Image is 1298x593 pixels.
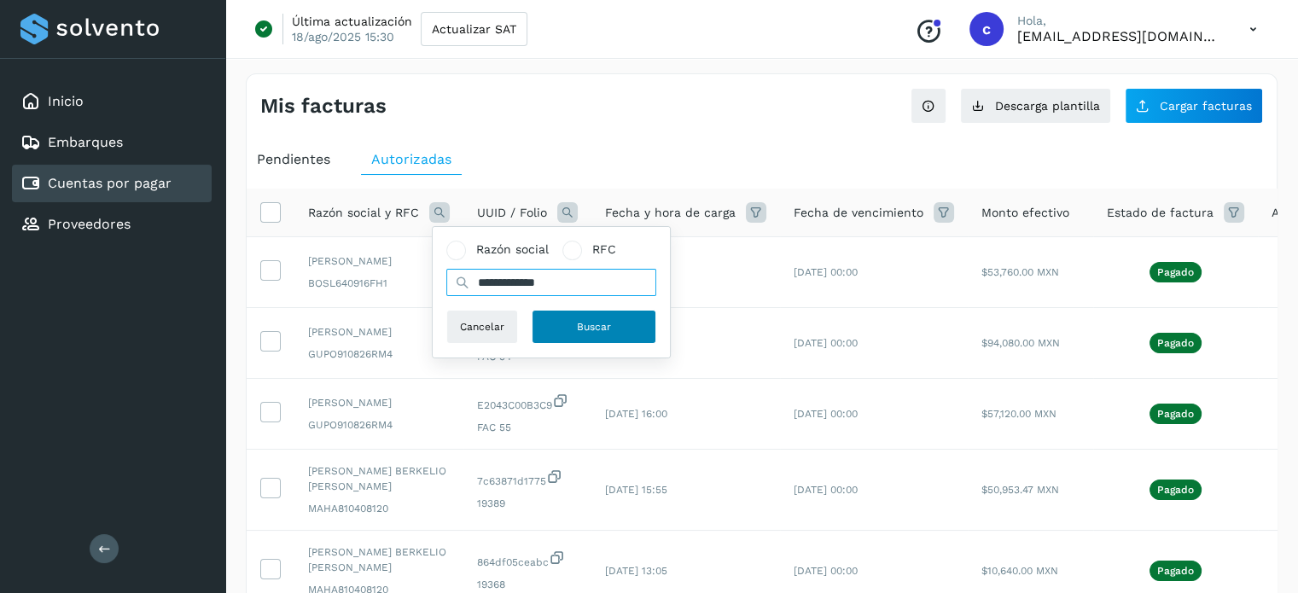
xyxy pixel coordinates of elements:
[1157,337,1194,349] p: Pagado
[1125,88,1263,124] button: Cargar facturas
[12,165,212,202] div: Cuentas por pagar
[1107,204,1214,222] span: Estado de factura
[981,484,1059,496] span: $50,953.47 MXN
[477,577,578,592] span: 19368
[477,549,578,570] span: 864df05ceabc
[432,23,516,35] span: Actualizar SAT
[981,408,1056,420] span: $57,120.00 MXN
[960,88,1111,124] button: Descarga plantilla
[794,266,858,278] span: [DATE] 00:00
[1160,100,1252,112] span: Cargar facturas
[12,206,212,243] div: Proveedores
[794,337,858,349] span: [DATE] 00:00
[308,276,450,291] span: BOSL640916FH1
[1157,484,1194,496] p: Pagado
[605,204,736,222] span: Fecha y hora de carga
[308,501,450,516] span: MAHA810408120
[1017,14,1222,28] p: Hola,
[981,565,1058,577] span: $10,640.00 MXN
[260,94,387,119] h4: Mis facturas
[794,484,858,496] span: [DATE] 00:00
[995,100,1100,112] span: Descarga plantilla
[308,417,450,433] span: GUPO910826RM4
[371,151,451,167] span: Autorizadas
[308,544,450,575] span: [PERSON_NAME] BERKELIO [PERSON_NAME]
[1157,408,1194,420] p: Pagado
[308,324,450,340] span: [PERSON_NAME]
[308,346,450,362] span: GUPO910826RM4
[477,420,578,435] span: FAC 55
[477,392,578,413] span: E2043C00B3C9
[48,93,84,109] a: Inicio
[308,395,450,410] span: [PERSON_NAME]
[1017,28,1222,44] p: cxp1@53cargo.com
[12,124,212,161] div: Embarques
[421,12,527,46] button: Actualizar SAT
[257,151,330,167] span: Pendientes
[48,175,172,191] a: Cuentas por pagar
[477,496,578,511] span: 19389
[308,463,450,494] span: [PERSON_NAME] BERKELIO [PERSON_NAME]
[981,337,1060,349] span: $94,080.00 MXN
[292,14,412,29] p: Última actualización
[981,266,1059,278] span: $53,760.00 MXN
[794,408,858,420] span: [DATE] 00:00
[981,204,1069,222] span: Monto efectivo
[1157,565,1194,577] p: Pagado
[308,204,419,222] span: Razón social y RFC
[605,565,667,577] span: [DATE] 13:05
[308,253,450,269] span: [PERSON_NAME]
[1157,266,1194,278] p: Pagado
[477,204,547,222] span: UUID / Folio
[794,204,923,222] span: Fecha de vencimiento
[605,408,667,420] span: [DATE] 16:00
[12,83,212,120] div: Inicio
[794,565,858,577] span: [DATE] 00:00
[48,134,123,150] a: Embarques
[48,216,131,232] a: Proveedores
[292,29,394,44] p: 18/ago/2025 15:30
[605,484,667,496] span: [DATE] 15:55
[477,468,578,489] span: 7c63871d1775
